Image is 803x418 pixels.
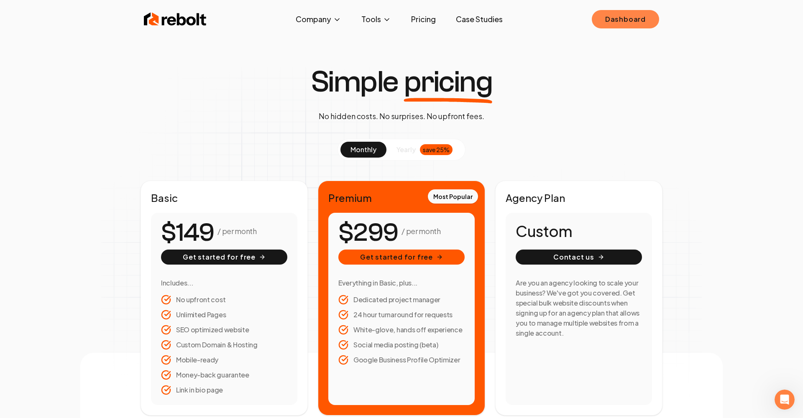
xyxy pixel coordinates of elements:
li: 24 hour turnaround for requests [338,310,465,320]
button: Company [289,11,348,28]
h3: Are you an agency looking to scale your business? We've got you covered. Get special bulk website... [516,278,642,338]
li: SEO optimized website [161,325,287,335]
li: Unlimited Pages [161,310,287,320]
li: No upfront cost [161,295,287,305]
h3: Everything in Basic, plus... [338,278,465,288]
li: Money-back guarantee [161,370,287,380]
li: Link in bio page [161,385,287,395]
button: yearlysave 25% [386,142,463,158]
span: pricing [404,67,493,97]
div: Most Popular [428,189,478,204]
iframe: Intercom live chat [775,390,795,410]
li: Custom Domain & Hosting [161,340,287,350]
button: Get started for free [338,250,465,265]
a: Case Studies [449,11,509,28]
a: Pricing [404,11,442,28]
h1: Simple [311,67,493,97]
li: White-glove, hands off experience [338,325,465,335]
span: monthly [350,145,376,154]
a: Dashboard [592,10,659,28]
h2: Agency Plan [506,191,652,204]
p: / per month [401,225,440,237]
h3: Includes... [161,278,287,288]
img: Rebolt Logo [144,11,207,28]
div: save 25% [420,144,453,155]
li: Dedicated project manager [338,295,465,305]
number-flow-react: $149 [161,214,214,252]
button: Tools [355,11,398,28]
span: yearly [396,145,416,155]
h2: Basic [151,191,297,204]
li: Google Business Profile Optimizer [338,355,465,365]
button: Contact us [516,250,642,265]
number-flow-react: $299 [338,214,398,252]
li: Social media posting (beta) [338,340,465,350]
h1: Custom [516,223,642,240]
p: No hidden costs. No surprises. No upfront fees. [319,110,484,122]
p: / per month [217,225,256,237]
h2: Premium [328,191,475,204]
button: Get started for free [161,250,287,265]
li: Mobile-ready [161,355,287,365]
button: monthly [340,142,386,158]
